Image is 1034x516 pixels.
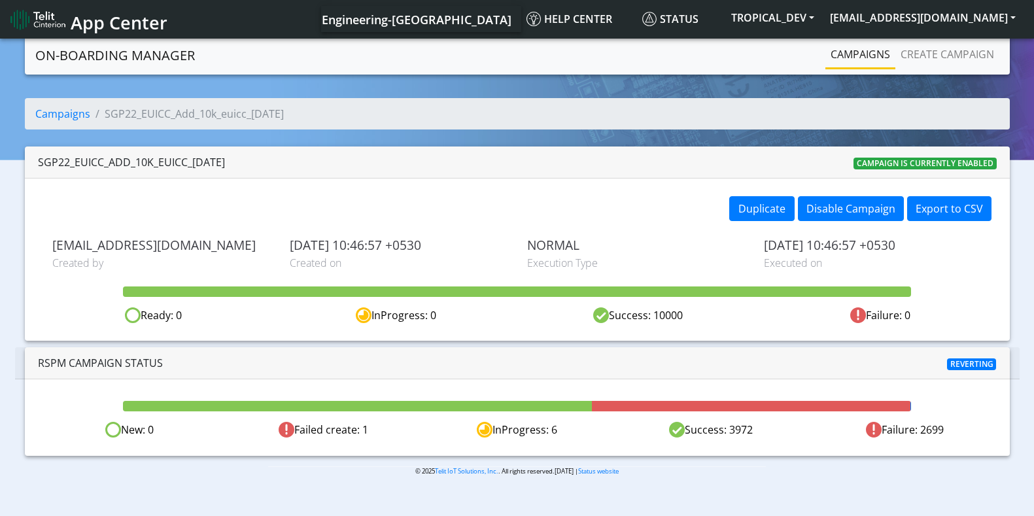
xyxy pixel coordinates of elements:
div: SGP22_EUICC_Add_10k_euicc_[DATE] [38,154,225,170]
div: InProgress: 6 [420,422,613,438]
a: Status [637,6,723,32]
img: Failed [279,422,294,438]
img: status.svg [642,12,657,26]
a: Create campaign [895,41,999,67]
li: SGP22_EUICC_Add_10k_euicc_[DATE] [90,106,284,122]
button: TROPICAL_DEV [723,6,822,29]
div: Failed create: 1 [226,422,420,438]
div: Failure: 0 [759,307,1001,324]
img: knowledge.svg [526,12,541,26]
img: In progress [477,422,492,438]
a: On-Boarding Manager [35,43,195,69]
a: Campaigns [825,41,895,67]
span: Executed on [764,255,982,271]
span: Reverting [947,358,997,370]
button: Export to CSV [907,196,991,221]
img: Success [669,422,685,438]
span: Created on [290,255,508,271]
div: InProgress: 0 [275,307,517,324]
a: Telit IoT Solutions, Inc. [435,467,498,475]
span: [EMAIL_ADDRESS][DOMAIN_NAME] [52,237,270,252]
span: Created by [52,255,270,271]
span: Campaign is currently enabled [853,158,997,169]
button: [EMAIL_ADDRESS][DOMAIN_NAME] [822,6,1024,29]
a: Help center [521,6,637,32]
div: Failure: 2699 [808,422,1001,438]
span: Execution Type [527,255,745,271]
img: ready.svg [125,307,141,323]
img: Failed [866,422,882,438]
a: Status website [578,467,619,475]
span: Status [642,12,698,26]
span: [DATE] 10:46:57 +0530 [764,237,982,252]
a: Campaigns [35,107,90,121]
span: App Center [71,10,167,35]
img: success.svg [593,307,609,323]
span: Help center [526,12,612,26]
img: in-progress.svg [356,307,371,323]
a: App Center [10,5,165,33]
div: Success: 3972 [614,422,808,438]
div: Success: 10000 [517,307,759,324]
span: [DATE] 10:46:57 +0530 [290,237,508,252]
div: Ready: 0 [33,307,275,324]
img: Ready [105,422,121,438]
span: Engineering-[GEOGRAPHIC_DATA] [322,12,511,27]
span: RSPM Campaign Status [38,356,163,370]
nav: breadcrumb [25,98,1010,140]
img: logo-telit-cinterion-gw-new.png [10,9,65,30]
img: fail.svg [850,307,866,323]
button: Duplicate [729,196,795,221]
span: NORMAL [527,237,745,252]
p: © 2025 . All rights reserved.[DATE] | [268,466,766,476]
button: Disable Campaign [798,196,904,221]
a: Your current platform instance [321,6,511,32]
div: New: 0 [33,422,226,438]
